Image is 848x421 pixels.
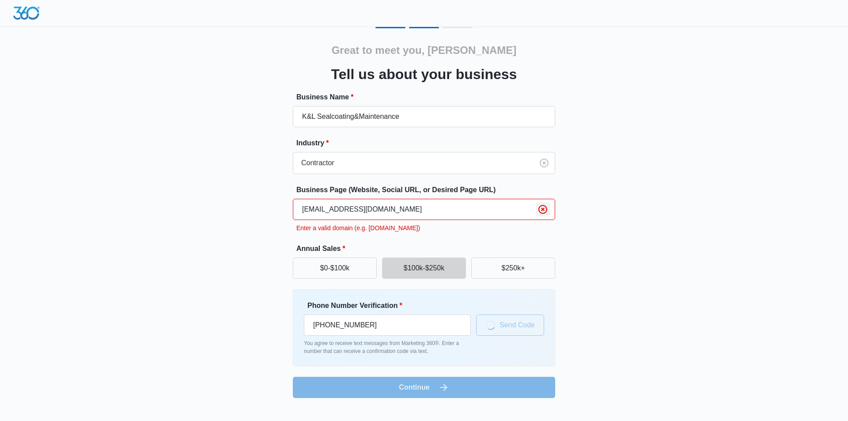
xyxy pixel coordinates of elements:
[307,300,474,311] label: Phone Number Verification
[296,224,555,233] p: Enter a valid domain (e.g. [DOMAIN_NAME])
[296,138,559,148] label: Industry
[331,64,517,85] h3: Tell us about your business
[296,92,559,102] label: Business Name
[296,185,559,195] label: Business Page (Website, Social URL, or Desired Page URL)
[304,315,471,336] input: Ex. +1-555-555-5555
[537,156,551,170] button: Clear
[471,258,555,279] button: $250k+
[382,258,466,279] button: $100k-$250k
[536,202,550,216] button: Clear
[293,258,377,279] button: $0-$100k
[293,106,555,127] input: e.g. Jane's Plumbing
[296,243,559,254] label: Annual Sales
[304,339,471,355] p: You agree to receive text messages from Marketing 360®. Enter a number that can receive a confirm...
[293,199,555,220] input: e.g. janesplumbing.com
[332,42,517,58] h2: Great to meet you, [PERSON_NAME]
